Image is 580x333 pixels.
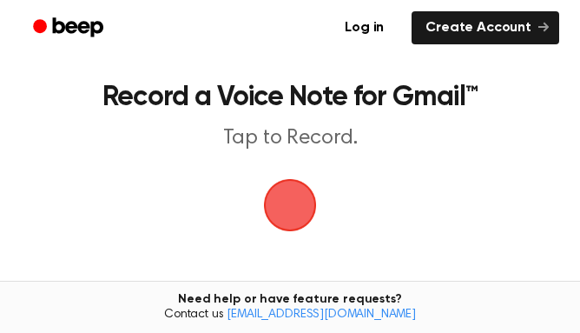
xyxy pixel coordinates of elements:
[264,179,316,231] img: Beep Logo
[327,8,401,48] a: Log in
[38,83,542,111] h1: Record a Voice Note for Gmail™
[412,11,559,44] a: Create Account
[227,309,416,321] a: [EMAIL_ADDRESS][DOMAIN_NAME]
[21,11,119,45] a: Beep
[38,125,542,151] p: Tap to Record.
[10,308,570,323] span: Contact us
